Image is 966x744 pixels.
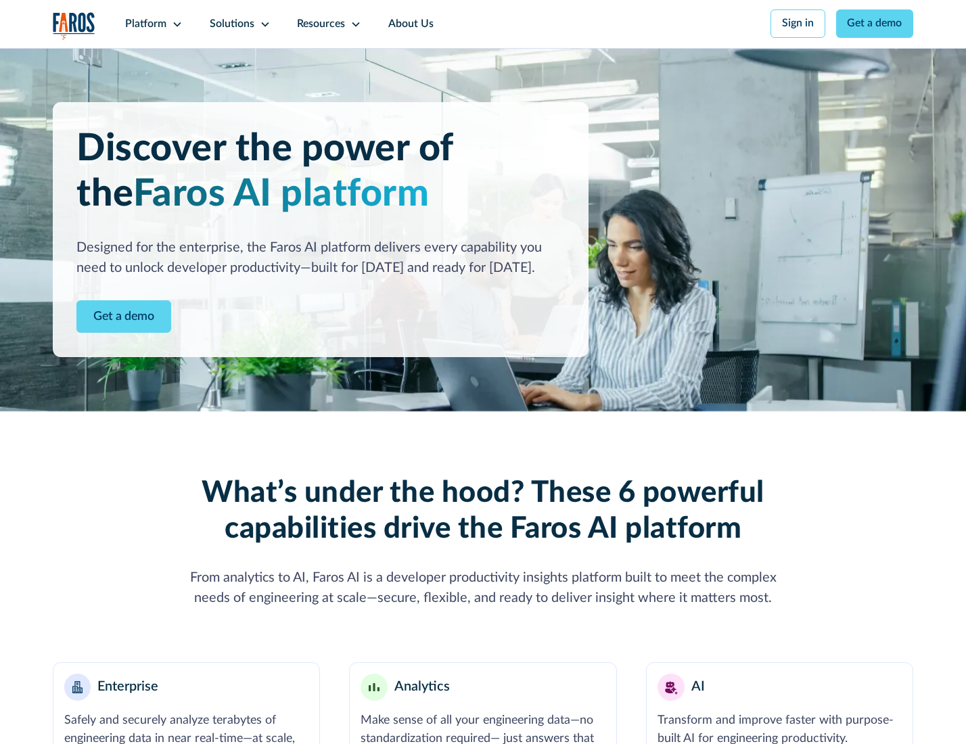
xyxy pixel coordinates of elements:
[174,475,793,547] h2: What’s under the hood? These 6 powerful capabilities drive the Faros AI platform
[53,12,96,40] img: Logo of the analytics and reporting company Faros.
[76,238,564,279] div: Designed for the enterprise, the Faros AI platform delivers every capability you need to unlock d...
[394,677,450,697] div: Analytics
[770,9,825,38] a: Sign in
[836,9,914,38] a: Get a demo
[97,677,158,697] div: Enterprise
[133,175,430,213] span: Faros AI platform
[76,300,171,333] a: Contact Modal
[691,677,705,697] div: AI
[210,16,254,32] div: Solutions
[297,16,345,32] div: Resources
[369,683,379,692] img: Minimalist bar chart analytics icon
[53,12,96,40] a: home
[72,681,83,693] img: Enterprise building blocks or structure icon
[660,676,681,697] img: AI robot or assistant icon
[174,568,793,609] div: From analytics to AI, Faros AI is a developer productivity insights platform built to meet the co...
[76,126,564,217] h1: Discover the power of the
[125,16,166,32] div: Platform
